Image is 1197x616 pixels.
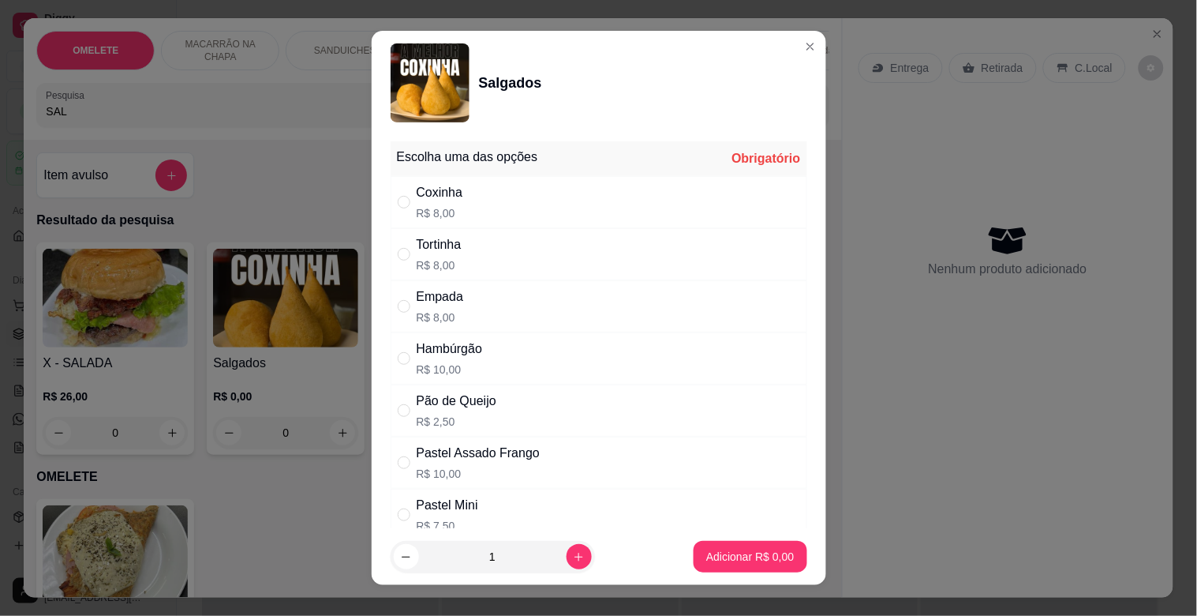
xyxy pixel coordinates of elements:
[417,466,541,482] p: R$ 10,00
[417,287,464,306] div: Empada
[417,340,483,359] div: Hambúrgão
[417,205,463,221] p: R$ 8,00
[417,235,462,254] div: Tortinha
[731,149,800,168] div: Obrigatório
[417,414,496,430] p: R$ 2,50
[694,541,806,573] button: Adicionar R$ 0,00
[391,43,469,122] img: product-image
[417,310,464,325] p: R$ 8,00
[479,72,542,94] div: Salgados
[706,549,794,565] p: Adicionar R$ 0,00
[417,496,478,515] div: Pastel Mini
[417,444,541,463] div: Pastel Assado Frango
[397,148,538,167] div: Escolha uma das opções
[394,544,419,569] button: decrease-product-quantity
[417,183,463,202] div: Coxinha
[567,544,592,569] button: increase-product-quantity
[417,518,478,534] p: R$ 7,50
[417,362,483,377] p: R$ 10,00
[417,392,496,411] div: Pão de Queijo
[798,34,823,59] button: Close
[417,257,462,273] p: R$ 8,00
